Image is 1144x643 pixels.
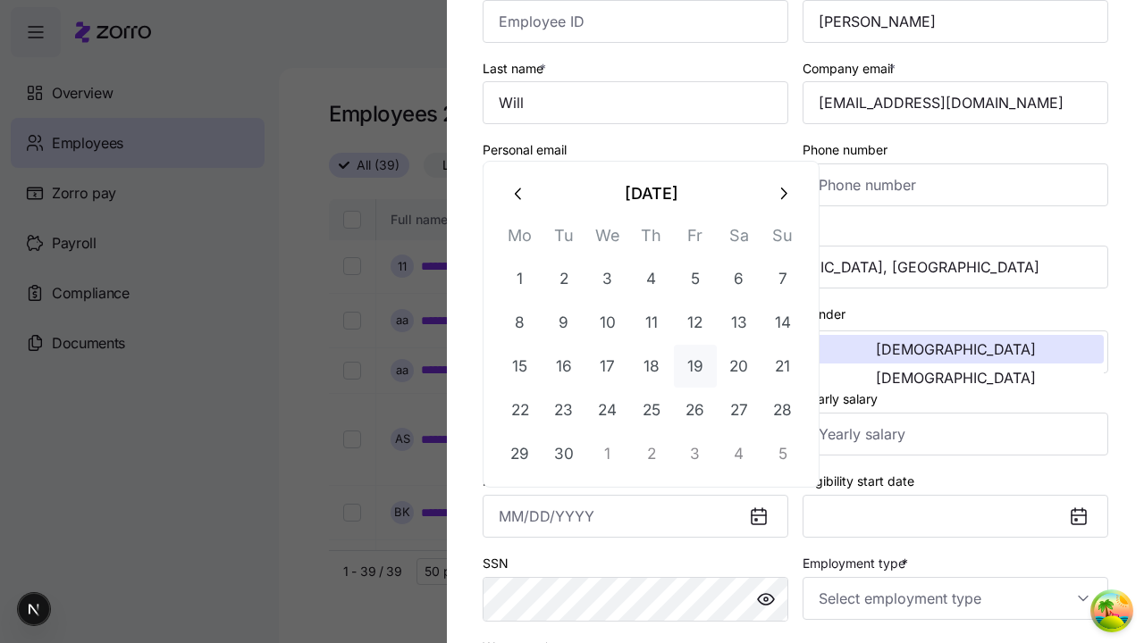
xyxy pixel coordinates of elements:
label: Personal email [483,140,567,160]
button: 24 September 2025 [586,388,629,431]
button: 18 September 2025 [630,345,673,388]
th: Th [629,222,673,257]
button: 7 September 2025 [761,257,804,300]
input: Select employment type [803,577,1108,620]
button: 28 September 2025 [761,388,804,431]
label: Gender [803,305,845,324]
button: 20 September 2025 [718,345,761,388]
button: 26 September 2025 [674,388,717,431]
button: 2 October 2025 [630,432,673,475]
button: 1 October 2025 [586,432,629,475]
button: 14 September 2025 [761,301,804,344]
input: Phone number [803,163,1108,206]
button: 2 September 2025 [543,257,585,300]
button: 3 October 2025 [674,432,717,475]
input: Company email [803,81,1108,124]
th: Fr [673,222,717,257]
button: 19 September 2025 [674,345,717,388]
label: Last name [483,59,550,79]
button: 23 September 2025 [543,388,585,431]
button: 13 September 2025 [718,301,761,344]
th: Sa [717,222,761,257]
input: Last name [483,81,788,124]
button: 12 September 2025 [674,301,717,344]
button: 9 September 2025 [543,301,585,344]
label: Eligibility start date [803,472,914,491]
button: 5 September 2025 [674,257,717,300]
th: Mo [498,222,542,257]
button: 15 September 2025 [499,345,542,388]
button: 25 September 2025 [630,388,673,431]
span: [DEMOGRAPHIC_DATA] [876,342,1036,356]
button: 5 October 2025 [761,432,804,475]
span: [DEMOGRAPHIC_DATA] [876,371,1036,385]
button: 8 September 2025 [499,301,542,344]
button: 6 September 2025 [718,257,761,300]
button: 16 September 2025 [543,345,585,388]
button: Open Tanstack query devtools [1094,593,1130,629]
label: Yearly salary [803,389,878,409]
label: Phone number [803,140,887,160]
label: Company email [803,59,899,79]
button: 1 September 2025 [499,257,542,300]
button: 3 September 2025 [586,257,629,300]
th: Tu [542,222,585,257]
button: 22 September 2025 [499,388,542,431]
label: SSN [483,554,509,573]
button: 17 September 2025 [586,345,629,388]
th: We [585,222,629,257]
button: 10 September 2025 [586,301,629,344]
th: Su [761,222,804,257]
button: 4 October 2025 [718,432,761,475]
button: [DATE] [541,172,761,215]
label: Employment type [803,554,912,573]
button: 30 September 2025 [543,432,585,475]
button: 27 September 2025 [718,388,761,431]
input: MM/DD/YYYY [483,495,788,538]
button: 4 September 2025 [630,257,673,300]
button: 21 September 2025 [761,345,804,388]
input: Yearly salary [803,413,1108,455]
button: 11 September 2025 [630,301,673,344]
button: 29 September 2025 [499,432,542,475]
